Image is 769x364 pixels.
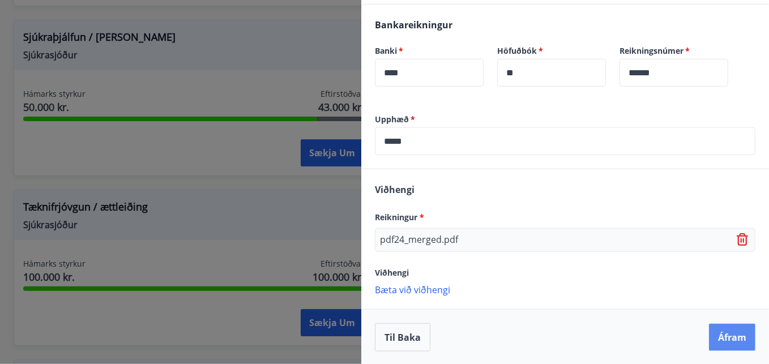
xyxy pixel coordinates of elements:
[375,284,755,295] p: Bæta við viðhengi
[375,45,484,57] label: Banki
[375,114,755,125] label: Upphæð
[620,45,728,57] label: Reikningsnúmer
[375,127,755,155] div: Upphæð
[375,267,409,278] span: Viðhengi
[375,323,430,352] button: Til baka
[709,324,755,351] button: Áfram
[380,233,458,247] p: pdf24_merged.pdf
[375,212,424,222] span: Reikningur
[497,45,606,57] label: Höfuðbók
[375,183,415,196] span: Viðhengi
[375,19,452,31] span: Bankareikningur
